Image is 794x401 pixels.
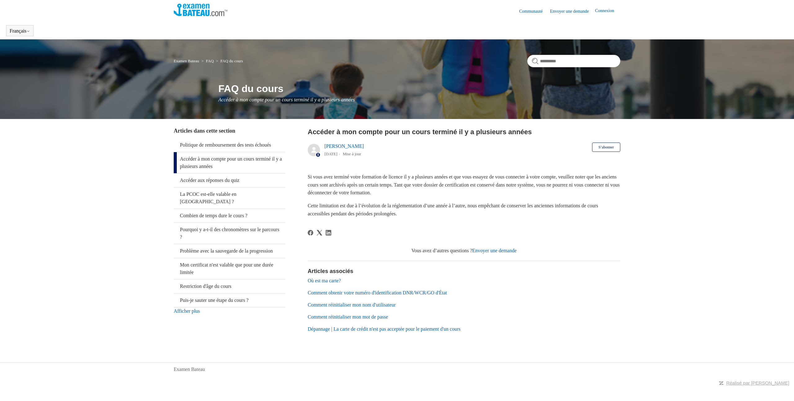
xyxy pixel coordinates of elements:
a: Dépannage | La carte de crédit n'est pas acceptée pour le paiement d'un cours [308,326,461,332]
p: Cette limitation est due à l’évolution de la réglementation d’une année à l’autre, nous empêchant... [308,202,620,218]
svg: Partager cette page sur X Corp [317,230,322,236]
div: Live chat [773,380,789,396]
a: La PCOC est-elle valable en [GEOGRAPHIC_DATA] ? [174,187,285,209]
img: Page d’accueil du Centre d’aide Examen Bateau [174,4,227,16]
a: FAQ [206,59,214,63]
a: Examen Bateau [174,59,199,63]
a: [PERSON_NAME] [324,143,364,149]
a: Puis-je sauter une étape du cours ? [174,293,285,307]
h1: FAQ du cours [218,81,620,96]
a: Réalisé par [PERSON_NAME] [726,380,789,386]
a: Problème avec la sauvegarde de la progression [174,244,285,258]
a: FAQ du cours [221,59,243,63]
button: S’abonner à Article [592,143,620,152]
svg: Partager cette page sur LinkedIn [326,230,331,236]
a: Facebook [308,230,313,236]
time: 08/05/2025 11:55 [324,152,337,156]
span: Accéder à mon compte pour un cours terminé il y a plusieurs années [218,97,355,102]
a: X Corp [317,230,322,236]
a: Où est ma carte? [308,278,341,283]
svg: Partager cette page sur Facebook [308,230,313,236]
a: Envoyer une demande [472,248,517,253]
p: Si vous avez terminé votre formation de licence il y a plusieurs années et que vous essayez de vo... [308,173,620,197]
a: Politique de remboursement des tests échoués [174,138,285,152]
a: Comment réinitialiser mon mot de passe [308,314,388,319]
a: Afficher plus [174,308,200,314]
a: Examen Bateau [174,366,205,373]
li: FAQ du cours [215,59,243,63]
a: Comment réinitialiser mon nom d'utilisateur [308,302,396,307]
a: Comment obtenir votre numéro d'identification DNR/WCR/GO d'État [308,290,447,295]
li: FAQ [200,59,215,63]
div: Vous avez d’autres questions ? [308,247,620,254]
a: Envoyer une demande [550,8,595,15]
a: LinkedIn [326,230,331,236]
a: Connexion [595,7,620,15]
a: Communauté [519,8,549,15]
a: Mon certificat n'est valable que pour une durée limitée [174,258,285,279]
a: Accéder aux réponses du quiz [174,174,285,187]
span: Articles dans cette section [174,128,235,134]
a: Pourquoi y a-t-il des chronomètres sur le parcours ? [174,223,285,244]
a: Combien de temps dure le cours ? [174,209,285,223]
a: Accéder à mon compte pour un cours terminé il y a plusieurs années [174,152,285,173]
li: Mise à jour [343,152,361,156]
a: Restriction d'âge du cours [174,280,285,293]
input: Rechercher [527,55,620,67]
button: Français [10,28,30,34]
h2: Accéder à mon compte pour un cours terminé il y a plusieurs années [308,127,620,137]
li: Examen Bateau [174,59,200,63]
h2: Articles associés [308,267,620,275]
